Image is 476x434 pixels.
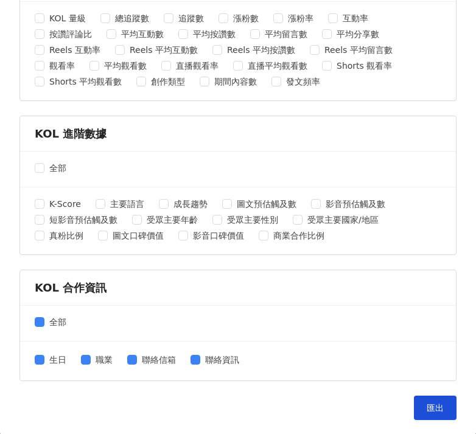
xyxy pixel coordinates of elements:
[222,213,283,226] span: 受眾主要性別
[108,229,169,242] span: 圖文口碑價值
[188,27,240,41] span: 平均按讚數
[142,213,203,226] span: 受眾主要年齡
[44,43,105,57] span: Reels 互動率
[332,27,384,41] span: 平均分享數
[232,197,301,211] span: 圖文預估觸及數
[338,12,373,25] span: 互動率
[125,43,203,57] span: Reels 平均互動數
[116,27,169,41] span: 平均互動數
[169,197,212,211] span: 成長趨勢
[110,12,154,25] span: 總追蹤數
[281,75,325,88] span: 發文頻率
[44,12,91,25] span: KOL 量級
[321,197,390,211] span: 影音預估觸及數
[320,43,397,57] span: Reels 平均留言數
[35,126,441,141] div: KOL 進階數據
[44,353,71,366] span: 生日
[44,59,80,72] span: 觀看率
[209,75,262,88] span: 期間內容數
[222,43,300,57] span: Reels 平均按讚數
[44,27,97,41] span: 按讚評論比
[200,353,244,366] span: 聯絡資訊
[44,75,127,88] span: Shorts 平均觀看數
[137,353,181,366] span: 聯絡信箱
[35,280,441,295] div: KOL 合作資訊
[44,197,86,211] span: K-Score
[44,213,122,226] span: 短影音預估觸及數
[44,229,88,242] span: 真粉比例
[228,12,264,25] span: 漲粉數
[105,197,149,211] span: 主要語言
[427,403,444,413] span: 匯出
[99,59,152,72] span: 平均觀看數
[268,229,329,242] span: 商業合作比例
[260,27,312,41] span: 平均留言數
[243,59,312,72] span: 直播平均觀看數
[91,353,117,366] span: 職業
[173,12,209,25] span: 追蹤數
[146,75,190,88] span: 創作類型
[283,12,318,25] span: 漲粉率
[332,59,397,72] span: Shorts 觀看率
[188,229,249,242] span: 影音口碑價值
[414,396,457,420] button: 匯出
[44,161,71,175] span: 全部
[171,59,223,72] span: 直播觀看率
[303,213,383,226] span: 受眾主要國家/地區
[44,315,71,329] span: 全部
